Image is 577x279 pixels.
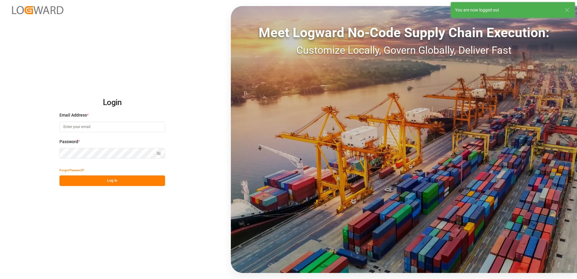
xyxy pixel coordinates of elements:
div: You are now logged out [455,7,559,13]
input: Enter your email [59,122,165,132]
button: Log In [59,175,165,186]
div: Meet Logward No-Code Supply Chain Execution: [231,23,577,43]
h2: Login [59,93,165,112]
img: Logward_new_orange.png [12,6,63,14]
div: Customize Locally, Govern Globally, Deliver Fast [231,43,577,58]
span: Password [59,139,78,145]
button: Forgot Password? [59,165,84,175]
span: Email Address [59,112,87,118]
